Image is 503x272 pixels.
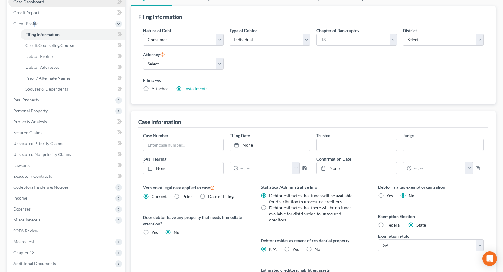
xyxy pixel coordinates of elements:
label: Debtor resides as tenant of residential property [261,237,366,244]
a: Installments [185,86,207,91]
span: Attached [152,86,169,91]
span: Prior / Alternate Names [25,75,70,81]
span: SOFA Review [13,228,38,233]
span: Debtor Profile [25,54,53,59]
label: Does debtor have any property that needs immediate attention? [143,214,249,227]
span: Chapter 13 [13,250,34,255]
span: No [174,230,179,235]
a: Property Analysis [8,116,125,127]
a: None [143,162,224,174]
input: -- : -- [412,162,466,174]
label: Exemption Election [378,213,484,220]
span: Credit Counseling Course [25,43,74,48]
span: Yes [152,230,158,235]
span: Miscellaneous [13,217,40,222]
label: Confirmation Date [313,156,487,162]
span: Lawsuits [13,163,30,168]
label: Type of Debtor [230,27,257,34]
span: Means Test [13,239,34,244]
span: Prior [182,194,192,199]
input: -- [403,139,483,151]
span: No [409,193,414,198]
span: Credit Report [13,10,39,15]
label: Trustee [316,132,330,139]
input: -- : -- [238,162,292,174]
span: Executory Contracts [13,174,52,179]
span: Yes [292,247,299,252]
a: Lawsuits [8,160,125,171]
span: Personal Property [13,108,48,113]
a: Credit Report [8,7,125,18]
span: Debtor Addresses [25,65,59,70]
a: Prior / Alternate Names [21,73,125,84]
label: Filing Date [230,132,250,139]
span: Current [152,194,167,199]
div: Filing Information [138,13,182,21]
span: Client Profile [13,21,38,26]
label: Case Number [143,132,168,139]
span: Debtor estimates that funds will be available for distribution to unsecured creditors. [269,193,352,204]
span: Secured Claims [13,130,42,135]
div: Case Information [138,118,181,126]
span: Unsecured Priority Claims [13,141,63,146]
a: SOFA Review [8,225,125,236]
label: Statistical/Administrative Info [261,184,366,190]
input: Enter case number... [143,139,224,151]
span: Spouses & Dependents [25,86,68,91]
span: Unsecured Nonpriority Claims [13,152,71,157]
a: None [317,162,397,174]
span: State [416,222,426,227]
span: Expenses [13,206,31,211]
label: Filing Fee [143,77,484,83]
label: Attorney [143,51,165,58]
label: Version of legal data applied to case [143,184,249,191]
a: Spouses & Dependents [21,84,125,95]
span: N/A [269,247,277,252]
input: -- [317,139,397,151]
span: Property Analysis [13,119,47,124]
span: Codebtors Insiders & Notices [13,184,68,190]
a: Debtor Profile [21,51,125,62]
span: Real Property [13,97,39,102]
span: Yes [387,193,393,198]
a: Executory Contracts [8,171,125,182]
label: Debtor is a tax exempt organization [378,184,484,190]
label: Nature of Debt [143,27,171,34]
a: None [230,139,310,151]
div: Open Intercom Messenger [482,251,497,266]
label: Exemption State [378,233,409,239]
span: Date of Filing [208,194,234,199]
label: 341 Hearing [140,156,313,162]
span: Income [13,195,27,201]
a: Filing Information [21,29,125,40]
a: Credit Counseling Course [21,40,125,51]
span: No [315,247,320,252]
span: Debtor estimates that there will be no funds available for distribution to unsecured creditors. [269,205,351,222]
label: Judge [403,132,414,139]
a: Unsecured Nonpriority Claims [8,149,125,160]
a: Unsecured Priority Claims [8,138,125,149]
a: Debtor Addresses [21,62,125,73]
a: Secured Claims [8,127,125,138]
span: Federal [387,222,401,227]
label: Chapter of Bankruptcy [316,27,359,34]
label: District [403,27,417,34]
span: Additional Documents [13,261,56,266]
span: Filing Information [25,32,60,37]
